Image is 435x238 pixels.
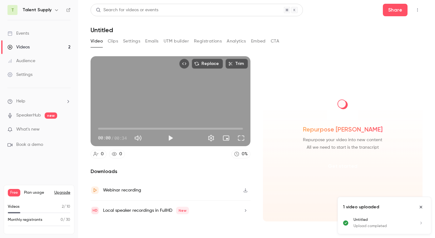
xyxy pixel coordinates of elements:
[176,207,189,214] span: New
[343,204,379,210] p: 1 video uploaded
[114,135,127,141] span: 00:34
[111,135,114,141] span: /
[61,218,63,222] span: 0
[24,190,51,195] span: Plan usage
[179,59,189,69] button: Embed video
[98,135,111,141] span: 00:00
[225,59,248,69] button: Trim
[323,159,363,174] button: Get started
[242,151,248,157] div: 0 %
[338,217,431,234] ul: Uploads list
[8,217,42,223] p: Monthly registrants
[194,36,222,46] button: Registrations
[145,36,158,46] button: Emails
[164,36,189,46] button: UTM builder
[96,7,158,13] div: Search for videos or events
[303,125,383,134] span: Repurpose [PERSON_NAME]
[22,7,52,13] h6: Talent Supply
[192,59,223,69] button: Replace
[7,44,30,50] div: Videos
[16,98,25,105] span: Help
[54,190,70,195] button: Upgrade
[16,126,40,133] span: What's new
[62,204,70,210] p: / 10
[91,26,423,34] h1: Untitled
[91,168,250,175] h2: Downloads
[353,223,411,229] p: Upload completed
[108,36,118,46] button: Clips
[271,36,279,46] button: CTA
[7,72,32,78] div: Settings
[63,127,71,132] iframe: Noticeable Trigger
[103,186,141,194] div: Webinar recording
[16,112,41,119] a: SpeakerHub
[132,132,144,144] button: Mute
[119,151,122,157] div: 0
[164,132,177,144] button: Play
[231,150,250,158] a: 0%
[205,132,217,144] button: Settings
[98,135,127,141] div: 00:00
[416,202,426,212] button: Close uploads list
[101,151,104,157] div: 0
[11,7,14,13] span: T
[8,204,20,210] p: Videos
[45,112,57,119] span: new
[109,150,125,158] a: 0
[303,136,382,151] span: Repurpose your video into new content All we need to start is the transcript
[7,30,29,37] div: Events
[91,150,106,158] a: 0
[91,36,103,46] button: Video
[7,58,35,64] div: Audience
[413,5,423,15] button: Top Bar Actions
[220,132,232,144] button: Turn on miniplayer
[16,141,43,148] span: Book a demo
[353,217,426,229] a: UntitledUpload completed
[62,205,64,209] span: 2
[103,207,189,214] div: Local speaker recordings in FullHD
[123,36,140,46] button: Settings
[383,4,408,16] button: Share
[61,217,70,223] p: / 30
[235,132,247,144] button: Full screen
[227,36,246,46] button: Analytics
[251,36,266,46] button: Embed
[353,217,411,223] p: Untitled
[8,189,20,196] span: Free
[7,98,71,105] li: help-dropdown-opener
